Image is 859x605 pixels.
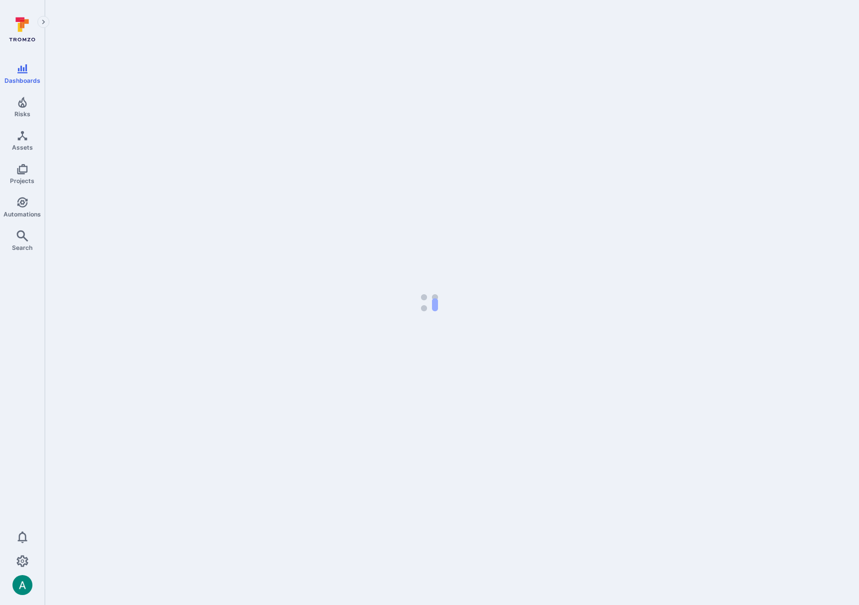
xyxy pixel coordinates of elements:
[40,18,47,26] i: Expand navigation menu
[12,575,32,595] div: Arjan Dehar
[12,244,32,251] span: Search
[4,77,40,84] span: Dashboards
[3,210,41,218] span: Automations
[12,144,33,151] span: Assets
[12,575,32,595] img: ACg8ocLSa5mPYBaXNx3eFu_EmspyJX0laNWN7cXOFirfQ7srZveEpg=s96-c
[10,177,34,185] span: Projects
[37,16,49,28] button: Expand navigation menu
[14,110,30,118] span: Risks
